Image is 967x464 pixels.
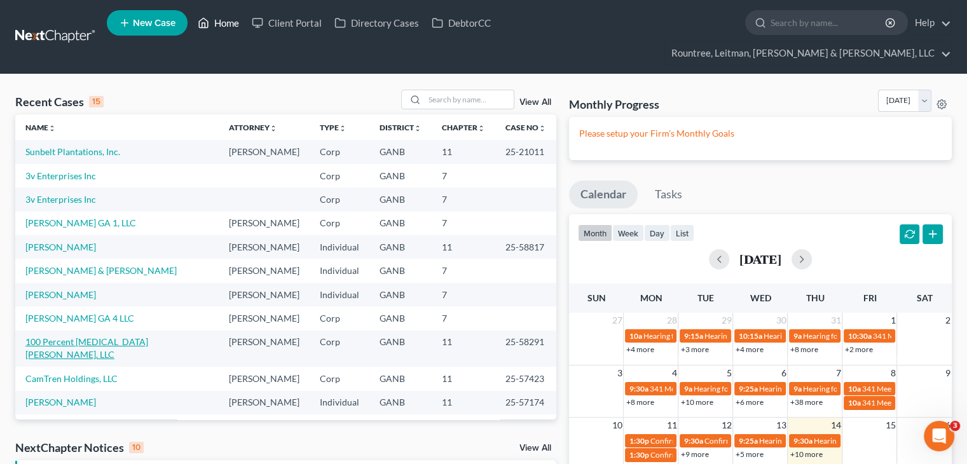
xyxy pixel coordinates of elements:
a: Typeunfold_more [320,123,346,132]
a: View All [519,444,551,453]
span: Confirmation Hearing [704,436,777,446]
span: 9 [944,365,952,381]
span: 3 [615,365,623,381]
span: 6 [779,365,787,381]
button: month [578,224,612,242]
td: Individual [310,283,369,306]
span: 27 [610,313,623,328]
td: Corp [310,212,369,235]
td: GANB [369,331,432,367]
h3: Monthly Progress [569,97,659,112]
td: 11 [432,331,495,367]
td: 7 [432,212,495,235]
span: 9:30a [683,436,703,446]
a: +38 more [790,397,822,407]
span: Mon [640,292,662,303]
a: +3 more [680,345,708,354]
a: Rountree, Leitman, [PERSON_NAME] & [PERSON_NAME], LLC [665,42,951,65]
span: Hearing for [758,436,797,446]
td: Corp [310,140,369,163]
a: DebtorCC [425,11,497,34]
span: Hearing for [802,384,840,393]
a: Calendar [569,181,638,208]
td: 7 [432,188,495,211]
td: Corp [310,367,369,390]
span: 11 [665,418,678,433]
td: 25-57425 [495,414,556,438]
i: unfold_more [270,125,277,132]
td: GANB [369,259,432,282]
td: 11 [432,391,495,414]
a: CamTren Holdings, LLC [25,373,118,384]
td: [PERSON_NAME] [219,140,310,163]
td: 25-57423 [495,367,556,390]
a: 100 Percent [MEDICAL_DATA] [PERSON_NAME], LLC [25,336,148,360]
a: Case Nounfold_more [505,123,546,132]
span: Hearing for Adventure Coast, LLC [813,436,924,446]
span: Fri [863,292,876,303]
span: Thu [806,292,824,303]
span: 5 [725,365,732,381]
button: list [670,224,694,242]
a: Nameunfold_more [25,123,56,132]
a: +10 more [680,397,713,407]
a: +2 more [844,345,872,354]
td: 25-58291 [495,331,556,367]
span: 9:25a [738,384,757,393]
span: Wed [750,292,771,303]
span: 9a [793,384,801,393]
a: Directory Cases [328,11,425,34]
span: 9:30a [793,436,812,446]
span: 10a [847,384,860,393]
span: 9:25a [738,436,757,446]
td: Individual [310,235,369,259]
span: 10a [629,331,641,341]
span: Confirmation hearing for [PERSON_NAME] [650,450,794,460]
span: Hearing for [PERSON_NAME] [693,384,792,393]
td: GANB [369,283,432,306]
span: 9:30a [629,384,648,393]
td: [PERSON_NAME] [219,414,310,438]
td: 7 [432,164,495,188]
span: Sat [916,292,932,303]
a: +4 more [735,345,763,354]
a: +5 more [735,449,763,459]
td: [PERSON_NAME] [219,212,310,235]
td: GANB [369,391,432,414]
div: 10 [129,442,144,453]
i: unfold_more [414,125,422,132]
td: 11 [432,414,495,438]
span: Hearing for [643,331,681,341]
span: Tue [697,292,714,303]
td: GANB [369,140,432,163]
span: 10 [610,418,623,433]
p: Please setup your Firm's Monthly Goals [579,127,942,140]
a: +8 more [626,397,654,407]
td: Corp [310,164,369,188]
span: 9a [683,384,692,393]
span: 29 [720,313,732,328]
td: Corp [310,331,369,367]
span: 3 [950,421,960,431]
span: 12 [720,418,732,433]
a: Home [191,11,245,34]
td: 7 [432,283,495,306]
span: 10a [847,398,860,407]
span: 14 [829,418,842,433]
td: 11 [432,235,495,259]
td: 7 [432,259,495,282]
a: 3v Enterprises Inc [25,194,96,205]
a: [PERSON_NAME] [25,397,96,407]
span: 1:30p [629,450,648,460]
a: +8 more [790,345,818,354]
i: unfold_more [48,125,56,132]
input: Search by name... [425,90,514,109]
a: Client Portal [245,11,328,34]
td: 25-21011 [495,140,556,163]
span: 341 Meeting for [649,384,703,393]
a: +6 more [735,397,763,407]
td: [PERSON_NAME] [219,331,310,367]
span: 13 [774,418,787,433]
a: Tasks [643,181,694,208]
span: 9a [793,331,801,341]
